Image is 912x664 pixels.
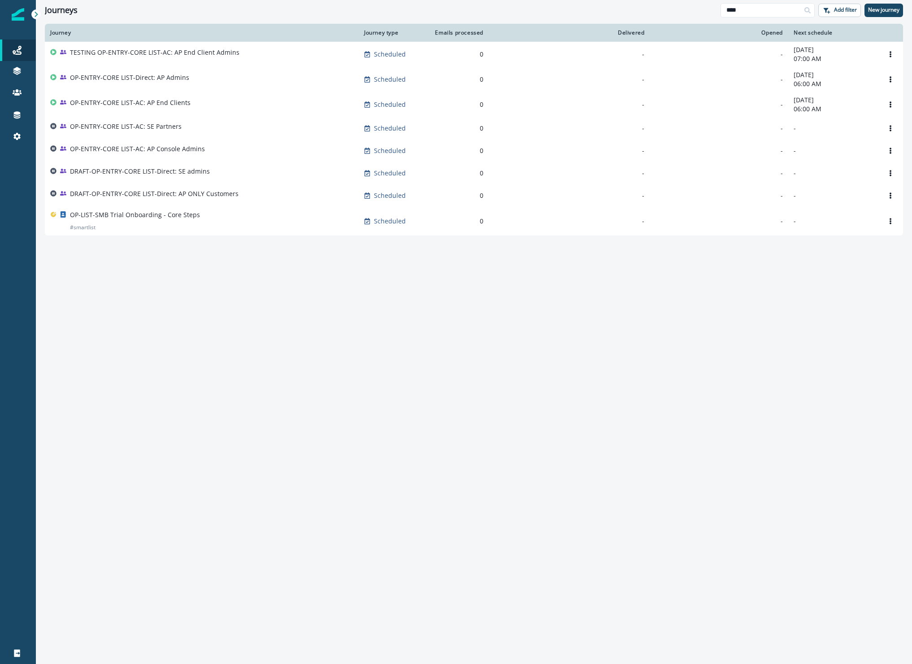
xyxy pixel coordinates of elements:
a: OP-ENTRY-CORE LIST-AC: AP Console AdminsScheduled0---Options [45,140,903,162]
div: - [655,169,783,178]
div: - [655,50,783,59]
div: - [494,146,644,155]
p: Scheduled [374,217,406,226]
div: Journey type [364,29,421,36]
p: Scheduled [374,146,406,155]
p: OP-ENTRY-CORE LIST-Direct: AP Admins [70,73,189,82]
div: 0 [431,169,483,178]
a: OP-LIST-SMB Trial Onboarding - Core Steps#smartlistScheduled0---Options [45,207,903,236]
p: [DATE] [794,96,873,105]
button: Options [883,73,898,86]
p: OP-LIST-SMB Trial Onboarding - Core Steps [70,210,200,219]
div: - [494,217,644,226]
p: Scheduled [374,75,406,84]
p: - [794,217,873,226]
p: New journey [868,7,899,13]
p: OP-ENTRY-CORE LIST-AC: AP End Clients [70,98,191,107]
p: - [794,146,873,155]
div: 0 [431,191,483,200]
div: - [494,75,644,84]
div: - [655,146,783,155]
div: - [494,124,644,133]
button: Options [883,98,898,111]
a: OP-ENTRY-CORE LIST-AC: AP End ClientsScheduled0--[DATE]06:00 AMOptions [45,92,903,117]
button: New journey [864,4,903,17]
button: Options [883,48,898,61]
p: 06:00 AM [794,79,873,88]
div: 0 [431,100,483,109]
p: Scheduled [374,169,406,178]
div: - [655,191,783,200]
button: Add filter [818,4,861,17]
p: 07:00 AM [794,54,873,63]
div: Emails processed [431,29,483,36]
a: DRAFT-OP-ENTRY-CORE LIST-Direct: SE adminsScheduled0---Options [45,162,903,184]
div: - [494,191,644,200]
div: - [494,100,644,109]
p: - [794,169,873,178]
p: [DATE] [794,70,873,79]
p: OP-ENTRY-CORE LIST-AC: AP Console Admins [70,144,205,153]
h1: Journeys [45,5,78,15]
a: TESTING OP-ENTRY-CORE LIST-AC: AP End Client AdminsScheduled0--[DATE]07:00 AMOptions [45,42,903,67]
p: Scheduled [374,191,406,200]
a: OP-ENTRY-CORE LIST-AC: SE PartnersScheduled0---Options [45,117,903,140]
p: TESTING OP-ENTRY-CORE LIST-AC: AP End Client Admins [70,48,239,57]
p: - [794,124,873,133]
button: Options [883,144,898,157]
div: - [655,100,783,109]
a: DRAFT-OP-ENTRY-CORE LIST-Direct: AP ONLY CustomersScheduled0---Options [45,184,903,207]
div: - [494,169,644,178]
div: - [655,75,783,84]
div: - [494,50,644,59]
button: Options [883,189,898,202]
div: 0 [431,50,483,59]
div: Opened [655,29,783,36]
p: DRAFT-OP-ENTRY-CORE LIST-Direct: AP ONLY Customers [70,189,239,198]
p: DRAFT-OP-ENTRY-CORE LIST-Direct: SE admins [70,167,210,176]
p: Add filter [834,7,857,13]
p: 06:00 AM [794,105,873,114]
div: Next schedule [794,29,873,36]
p: Scheduled [374,100,406,109]
div: - [655,124,783,133]
button: Options [883,166,898,180]
div: 0 [431,75,483,84]
div: - [655,217,783,226]
div: 0 [431,217,483,226]
p: - [794,191,873,200]
p: Scheduled [374,50,406,59]
p: OP-ENTRY-CORE LIST-AC: SE Partners [70,122,182,131]
p: # smartlist [70,223,96,232]
p: [DATE] [794,45,873,54]
button: Options [883,214,898,228]
p: Scheduled [374,124,406,133]
div: 0 [431,146,483,155]
div: Delivered [494,29,644,36]
div: 0 [431,124,483,133]
button: Options [883,122,898,135]
img: Inflection [12,8,24,21]
a: OP-ENTRY-CORE LIST-Direct: AP AdminsScheduled0--[DATE]06:00 AMOptions [45,67,903,92]
div: Journey [50,29,353,36]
